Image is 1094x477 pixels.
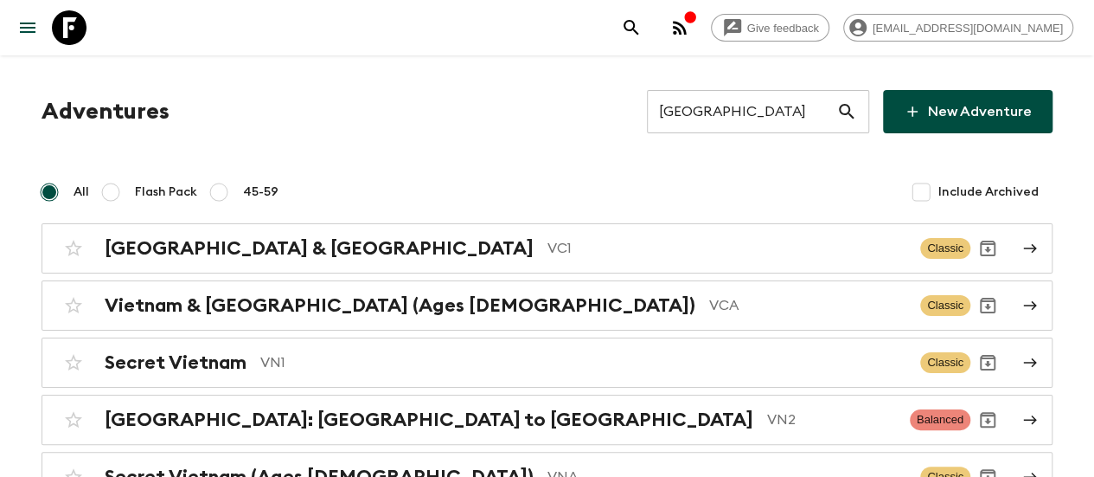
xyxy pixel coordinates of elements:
a: New Adventure [883,90,1052,133]
p: VN2 [767,409,896,430]
button: menu [10,10,45,45]
span: 45-59 [243,184,278,201]
span: Give feedback [738,22,828,35]
h2: [GEOGRAPHIC_DATA] & [GEOGRAPHIC_DATA] [105,237,534,260]
span: Classic [920,295,970,316]
h2: [GEOGRAPHIC_DATA]: [GEOGRAPHIC_DATA] to [GEOGRAPHIC_DATA] [105,409,753,431]
span: Include Archived [938,184,1039,201]
span: Flash Pack [135,184,197,201]
span: Classic [920,352,970,373]
div: [EMAIL_ADDRESS][DOMAIN_NAME] [843,14,1073,42]
p: VCA [709,295,906,316]
button: Archive [970,288,1005,323]
span: [EMAIL_ADDRESS][DOMAIN_NAME] [863,22,1072,35]
h1: Adventures [42,94,170,129]
span: Balanced [910,409,970,430]
a: Secret VietnamVN1ClassicArchive [42,338,1052,388]
button: Archive [970,345,1005,380]
span: All [74,184,89,201]
span: Classic [920,238,970,259]
button: Archive [970,231,1005,266]
input: e.g. AR1, Argentina [647,87,836,136]
button: Archive [970,403,1005,437]
h2: Vietnam & [GEOGRAPHIC_DATA] (Ages [DEMOGRAPHIC_DATA]) [105,294,695,317]
p: VN1 [260,352,906,373]
a: [GEOGRAPHIC_DATA]: [GEOGRAPHIC_DATA] to [GEOGRAPHIC_DATA]VN2BalancedArchive [42,395,1052,445]
a: Give feedback [711,14,829,42]
a: [GEOGRAPHIC_DATA] & [GEOGRAPHIC_DATA]VC1ClassicArchive [42,223,1052,274]
h2: Secret Vietnam [105,351,246,374]
p: VC1 [547,238,906,259]
button: search adventures [614,10,649,45]
a: Vietnam & [GEOGRAPHIC_DATA] (Ages [DEMOGRAPHIC_DATA])VCAClassicArchive [42,280,1052,331]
